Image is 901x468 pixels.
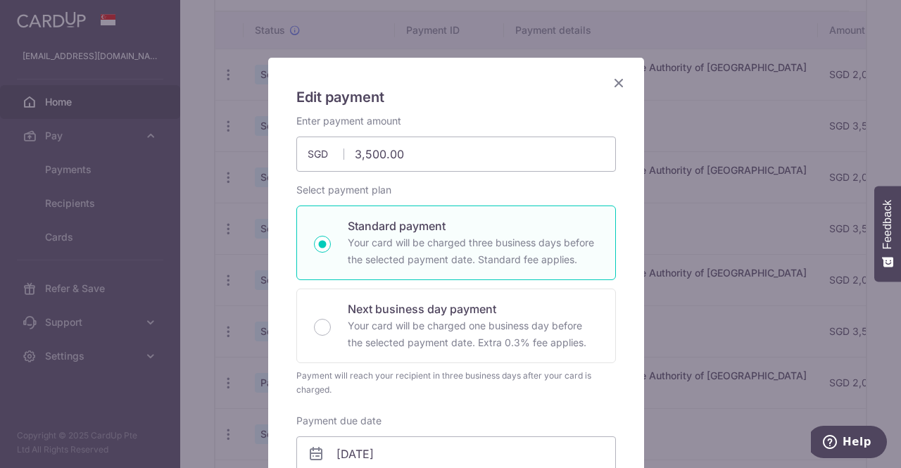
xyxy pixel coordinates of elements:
[296,86,616,108] h5: Edit payment
[348,234,598,268] p: Your card will be charged three business days before the selected payment date. Standard fee appl...
[348,317,598,351] p: Your card will be charged one business day before the selected payment date. Extra 0.3% fee applies.
[308,147,344,161] span: SGD
[296,414,382,428] label: Payment due date
[296,369,616,397] div: Payment will reach your recipient in three business days after your card is charged.
[610,75,627,91] button: Close
[348,301,598,317] p: Next business day payment
[296,183,391,197] label: Select payment plan
[874,186,901,282] button: Feedback - Show survey
[348,217,598,234] p: Standard payment
[811,426,887,461] iframe: Opens a widget where you can find more information
[881,200,894,249] span: Feedback
[296,137,616,172] input: 0.00
[296,114,401,128] label: Enter payment amount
